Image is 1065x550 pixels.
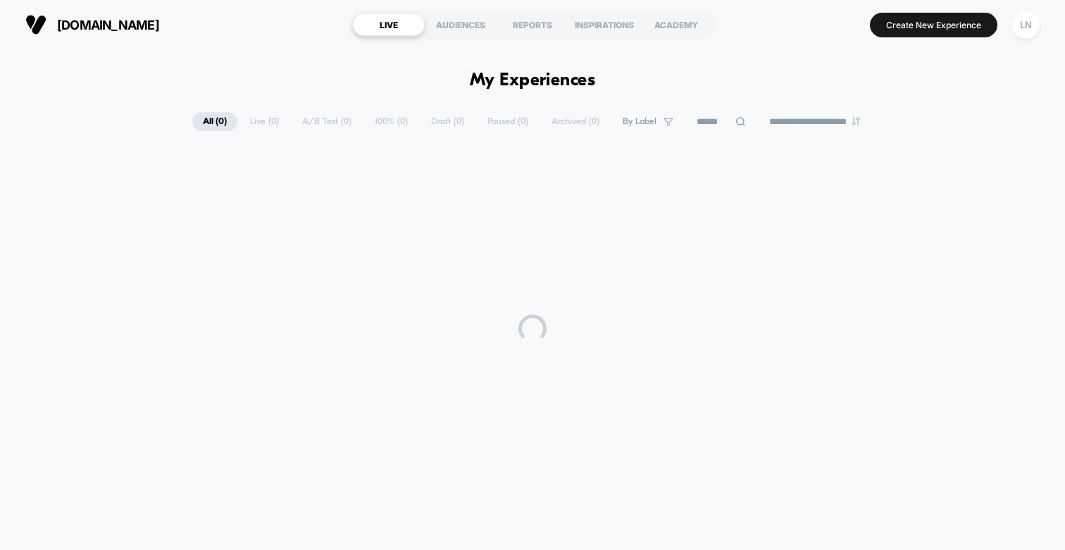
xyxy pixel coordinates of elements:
button: LN [1008,11,1044,39]
div: INSPIRATIONS [568,13,640,36]
span: By Label [623,116,656,127]
img: Visually logo [25,14,46,35]
button: Create New Experience [870,13,997,37]
div: REPORTS [497,13,568,36]
div: LN [1012,11,1040,39]
span: All ( 0 ) [192,112,237,131]
div: LIVE [353,13,425,36]
h1: My Experiences [470,71,596,91]
button: [DOMAIN_NAME] [21,13,163,36]
div: ACADEMY [640,13,712,36]
span: [DOMAIN_NAME] [57,18,159,32]
div: AUDIENCES [425,13,497,36]
img: end [852,117,860,126]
